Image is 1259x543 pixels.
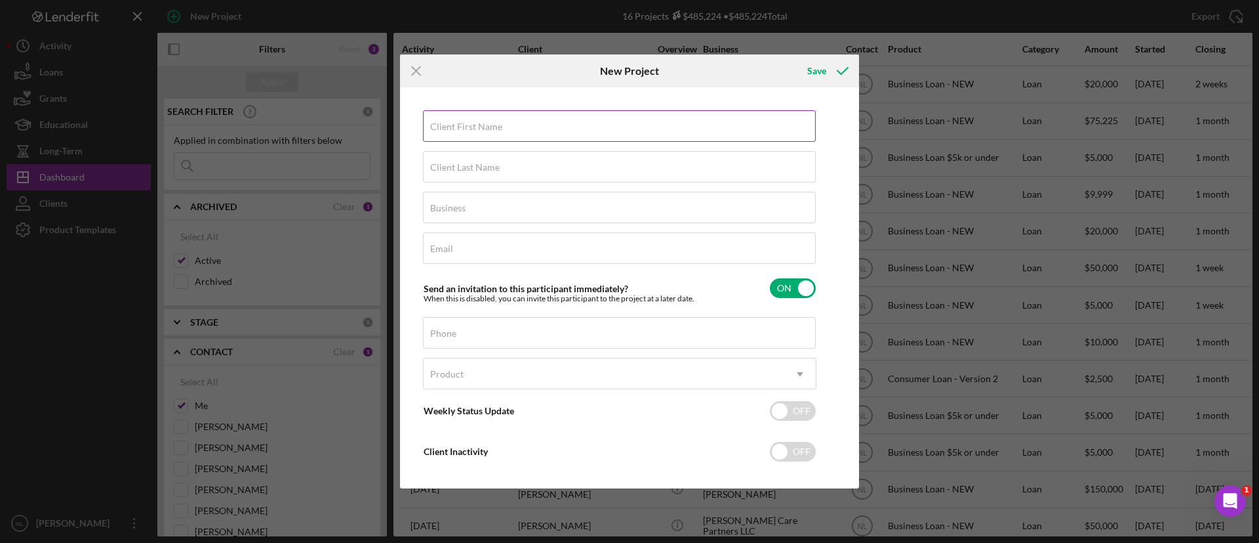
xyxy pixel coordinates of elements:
[794,58,859,84] button: Save
[430,369,464,380] div: Product
[1214,485,1246,517] iframe: Intercom live chat
[424,446,488,457] label: Client Inactivity
[424,294,694,303] div: When this is disabled, you can invite this participant to the project at a later date.
[430,162,500,173] label: Client Last Name
[600,65,659,77] h6: New Project
[430,244,453,254] label: Email
[430,328,456,339] label: Phone
[430,121,502,132] label: Client First Name
[807,58,826,84] div: Save
[424,405,514,416] label: Weekly Status Update
[430,203,466,213] label: Business
[424,283,628,294] label: Send an invitation to this participant immediately?
[1241,485,1252,496] span: 1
